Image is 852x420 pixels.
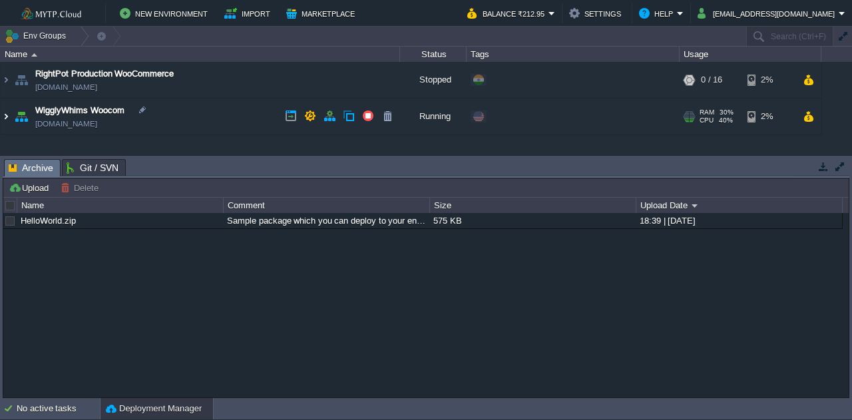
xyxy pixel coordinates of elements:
[639,5,677,21] button: Help
[401,47,466,62] div: Status
[120,5,212,21] button: New Environment
[224,213,429,228] div: Sample package which you can deploy to your environment. Feel free to delete and upload a package...
[747,99,791,134] div: 2%
[700,108,714,116] span: RAM
[680,47,821,62] div: Usage
[569,5,625,21] button: Settings
[701,62,722,98] div: 0 / 16
[31,53,37,57] img: AMDAwAAAACH5BAEAAAAALAAAAAABAAEAAAICRAEAOw==
[720,108,734,116] span: 30%
[106,402,202,415] button: Deployment Manager
[400,99,467,134] div: Running
[719,116,733,124] span: 40%
[35,81,97,94] a: [DOMAIN_NAME]
[1,62,11,98] img: AMDAwAAAACH5BAEAAAAALAAAAAABAAEAAAICRAEAOw==
[35,104,124,117] a: WigglyWhims Woocom
[18,198,223,213] div: Name
[35,67,174,81] a: RightPot Production WooCommerce
[698,5,839,21] button: [EMAIL_ADDRESS][DOMAIN_NAME]
[636,213,841,228] div: 18:39 | [DATE]
[12,62,31,98] img: AMDAwAAAACH5BAEAAAAALAAAAAABAAEAAAICRAEAOw==
[637,198,842,213] div: Upload Date
[9,182,53,194] button: Upload
[224,198,429,213] div: Comment
[9,160,53,176] span: Archive
[5,5,95,22] img: MyTP.Cloud
[17,398,100,419] div: No active tasks
[61,182,103,194] button: Delete
[467,5,548,21] button: Balance ₹212.95
[21,216,76,226] a: HelloWorld.zip
[700,116,714,124] span: CPU
[224,5,274,21] button: Import
[5,27,71,45] button: Env Groups
[1,47,399,62] div: Name
[431,198,636,213] div: Size
[400,62,467,98] div: Stopped
[467,47,679,62] div: Tags
[747,62,791,98] div: 2%
[286,5,359,21] button: Marketplace
[1,99,11,134] img: AMDAwAAAACH5BAEAAAAALAAAAAABAAEAAAICRAEAOw==
[67,160,118,176] span: Git / SVN
[35,117,97,130] a: [DOMAIN_NAME]
[12,99,31,134] img: AMDAwAAAACH5BAEAAAAALAAAAAABAAEAAAICRAEAOw==
[430,213,635,228] div: 575 KB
